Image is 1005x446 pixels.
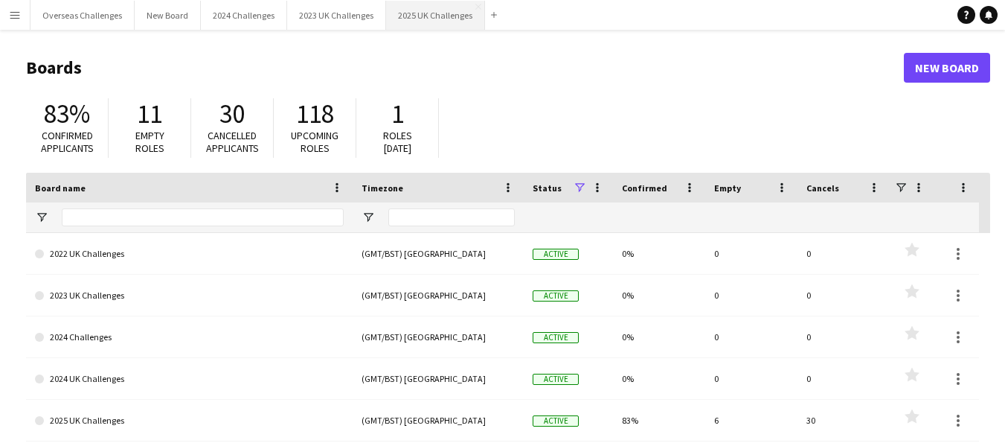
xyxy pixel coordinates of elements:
button: 2025 UK Challenges [386,1,485,30]
button: 2024 Challenges [201,1,287,30]
div: 0% [613,275,705,316]
span: Roles [DATE] [383,129,412,155]
span: Active [533,332,579,343]
div: 0 [797,275,890,316]
div: (GMT/BST) [GEOGRAPHIC_DATA] [353,316,524,357]
div: 0 [705,316,797,357]
div: 0 [797,316,890,357]
div: 0 [797,358,890,399]
span: 118 [296,98,334,130]
span: Status [533,182,562,194]
a: 2025 UK Challenges [35,400,344,442]
button: 2023 UK Challenges [287,1,386,30]
button: Open Filter Menu [362,211,375,224]
div: 30 [797,400,890,441]
span: Timezone [362,182,403,194]
div: 83% [613,400,705,441]
span: Confirmed [622,182,667,194]
div: (GMT/BST) [GEOGRAPHIC_DATA] [353,275,524,316]
h1: Boards [26,57,904,79]
div: 6 [705,400,797,441]
a: 2022 UK Challenges [35,233,344,275]
div: 0 [797,233,890,274]
span: 11 [137,98,162,130]
span: Active [533,290,579,302]
div: 0% [613,233,705,274]
span: 83% [44,98,90,130]
span: Active [533,415,579,427]
span: Empty roles [135,129,164,155]
div: 0 [705,275,797,316]
button: New Board [135,1,201,30]
span: 30 [219,98,245,130]
div: (GMT/BST) [GEOGRAPHIC_DATA] [353,358,524,399]
button: Open Filter Menu [35,211,48,224]
div: (GMT/BST) [GEOGRAPHIC_DATA] [353,233,524,274]
a: 2024 UK Challenges [35,358,344,400]
span: Upcoming roles [291,129,338,155]
span: Board name [35,182,86,194]
div: 0% [613,316,705,357]
span: Cancels [806,182,839,194]
span: Cancelled applicants [206,129,259,155]
a: 2023 UK Challenges [35,275,344,316]
div: 0 [705,358,797,399]
input: Board name Filter Input [62,208,344,226]
span: 1 [391,98,404,130]
button: Overseas Challenges [30,1,135,30]
span: Active [533,374,579,385]
div: 0% [613,358,705,399]
div: 0 [705,233,797,274]
input: Timezone Filter Input [388,208,515,226]
div: (GMT/BST) [GEOGRAPHIC_DATA] [353,400,524,441]
span: Empty [714,182,741,194]
a: New Board [904,53,990,83]
a: 2024 Challenges [35,316,344,358]
span: Confirmed applicants [41,129,94,155]
span: Active [533,249,579,260]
